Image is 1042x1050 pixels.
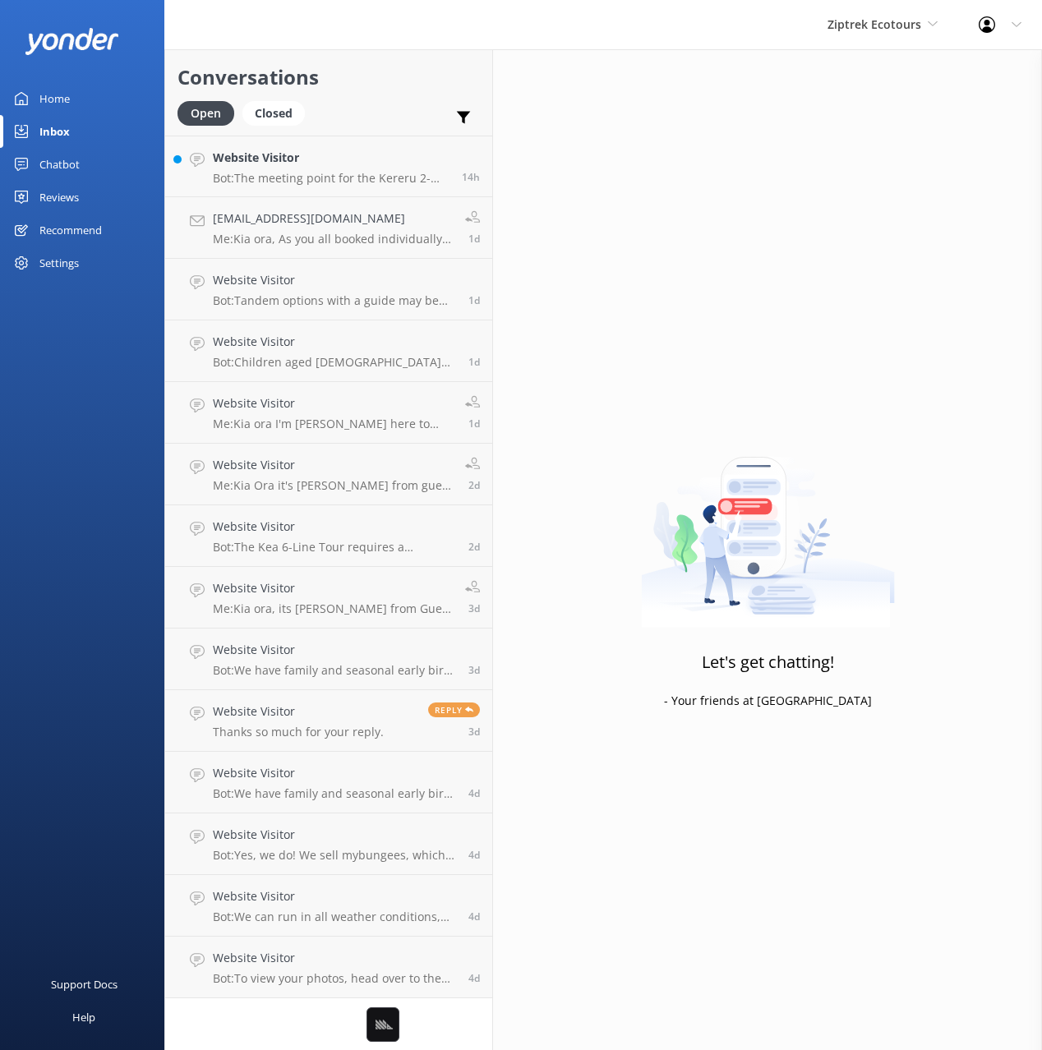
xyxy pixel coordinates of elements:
p: Me: Kia ora I'm [PERSON_NAME] here to help from Guest Services! The gondola only sells return tic... [213,417,453,431]
a: Website VisitorBot:To view your photos, head over to the My Photos Page on our website and select... [165,937,492,998]
span: Sep 05 2025 02:19pm (UTC +12:00) Pacific/Auckland [468,725,480,739]
h4: Website Visitor [213,456,453,474]
h4: Website Visitor [213,702,384,721]
h4: Website Visitor [213,394,453,412]
h4: Website Visitor [213,949,456,967]
h4: Website Visitor [213,887,456,905]
h3: Let's get chatting! [702,649,834,675]
h4: Website Visitor [213,826,456,844]
h2: Conversations [178,62,480,93]
p: Bot: Yes, we do! We sell mybungees, which are straps for your phone, at our Treehouse or our shop... [213,848,456,863]
span: Sep 06 2025 09:49pm (UTC +12:00) Pacific/Auckland [468,540,480,554]
h4: Website Visitor [213,764,456,782]
div: Open [178,101,234,126]
p: Bot: To view your photos, head over to the My Photos Page on our website and select the exact dat... [213,971,456,986]
span: Sep 07 2025 08:57am (UTC +12:00) Pacific/Auckland [468,478,480,492]
div: Home [39,82,70,115]
h4: Website Visitor [213,518,456,536]
a: Website VisitorBot:Children aged [DEMOGRAPHIC_DATA] years are welcome to join our tours, but they... [165,320,492,382]
a: Website VisitorBot:Tandem options with a guide may be available for children aged [DEMOGRAPHIC_DA... [165,259,492,320]
span: Sep 08 2025 08:22pm (UTC +12:00) Pacific/Auckland [462,170,480,184]
span: Sep 08 2025 10:13am (UTC +12:00) Pacific/Auckland [468,232,480,246]
div: Chatbot [39,148,80,181]
span: Sep 05 2025 07:54am (UTC +12:00) Pacific/Auckland [468,786,480,800]
span: Sep 06 2025 12:31am (UTC +12:00) Pacific/Auckland [468,663,480,677]
a: Website VisitorBot:We have family and seasonal early bird discounts available, which can change t... [165,752,492,813]
p: Bot: We have family and seasonal early bird discounts available. These offers change throughout t... [213,663,456,678]
span: Ziptrek Ecotours [828,16,921,32]
p: Bot: The meeting point for the Kereru 2-Line + Drop Tour, which is the 1-hour zipline package, is... [213,171,450,186]
span: Sep 04 2025 05:44pm (UTC +12:00) Pacific/Auckland [468,971,480,985]
a: Website VisitorMe:Kia ora, its [PERSON_NAME] from Guest Services, don't worry too much you will b... [165,567,492,629]
p: Me: Kia Ora it's [PERSON_NAME] from guest services. As we don't take any videos on course, you ca... [213,478,453,493]
a: Closed [242,104,313,122]
p: Bot: The Kea 6-Line Tour requires a minimum weight of 30kg (66lbs), so unfortunately, your child ... [213,540,456,555]
h4: Website Visitor [213,149,450,167]
p: - Your friends at [GEOGRAPHIC_DATA] [664,692,872,710]
span: Sep 06 2025 08:33am (UTC +12:00) Pacific/Auckland [468,601,480,615]
a: Website VisitorBot:The meeting point for the Kereru 2-Line + Drop Tour, which is the 1-hour zipli... [165,136,492,197]
div: Closed [242,101,305,126]
a: [EMAIL_ADDRESS][DOMAIN_NAME]Me:Kia ora, As you all booked individually the system will not have b... [165,197,492,259]
h4: Website Visitor [213,333,456,351]
h4: Website Visitor [213,579,453,597]
span: Reply [428,702,480,717]
span: Sep 07 2025 11:45am (UTC +12:00) Pacific/Auckland [468,417,480,431]
div: Help [72,1001,95,1034]
div: Support Docs [51,968,118,1001]
a: Website VisitorThanks so much for your reply.Reply3d [165,690,492,752]
h4: [EMAIL_ADDRESS][DOMAIN_NAME] [213,210,453,228]
span: Sep 07 2025 03:23pm (UTC +12:00) Pacific/Auckland [468,355,480,369]
p: Me: Kia ora, As you all booked individually the system will not have been aware of this. But not ... [213,232,453,246]
p: Bot: Tandem options with a guide may be available for children aged [DEMOGRAPHIC_DATA]+ who weigh... [213,293,456,308]
h4: Website Visitor [213,641,456,659]
a: Website VisitorMe:Kia ora I'm [PERSON_NAME] here to help from Guest Services! The gondola only se... [165,382,492,444]
a: Open [178,104,242,122]
a: Website VisitorBot:Yes, we do! We sell mybungees, which are straps for your phone, at our Treehou... [165,813,492,875]
span: Sep 05 2025 06:24am (UTC +12:00) Pacific/Auckland [468,848,480,862]
p: Bot: Children aged [DEMOGRAPHIC_DATA] years are welcome to join our tours, but they must be accom... [213,355,456,370]
span: Sep 07 2025 07:11pm (UTC +12:00) Pacific/Auckland [468,293,480,307]
div: Reviews [39,181,79,214]
a: Website VisitorBot:The Kea 6-Line Tour requires a minimum weight of 30kg (66lbs), so unfortunatel... [165,505,492,567]
a: Website VisitorMe:Kia Ora it's [PERSON_NAME] from guest services. As we don't take any videos on ... [165,444,492,505]
div: Recommend [39,214,102,246]
div: Settings [39,246,79,279]
h4: Website Visitor [213,271,456,289]
p: Bot: We can run in all weather conditions, including windy days! If severe weather ever requires ... [213,910,456,924]
p: Me: Kia ora, its [PERSON_NAME] from Guest Services, don't worry too much you will be able to fill... [213,601,453,616]
a: Website VisitorBot:We have family and seasonal early bird discounts available. These offers chang... [165,629,492,690]
p: Bot: We have family and seasonal early bird discounts available, which can change throughout the ... [213,786,456,801]
img: artwork of a man stealing a conversation from at giant smartphone [641,422,895,628]
span: Sep 04 2025 09:42pm (UTC +12:00) Pacific/Auckland [468,910,480,923]
img: yonder-white-logo.png [25,28,119,55]
p: Thanks so much for your reply. [213,725,384,739]
div: Inbox [39,115,70,148]
a: Website VisitorBot:We can run in all weather conditions, including windy days! If severe weather ... [165,875,492,937]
